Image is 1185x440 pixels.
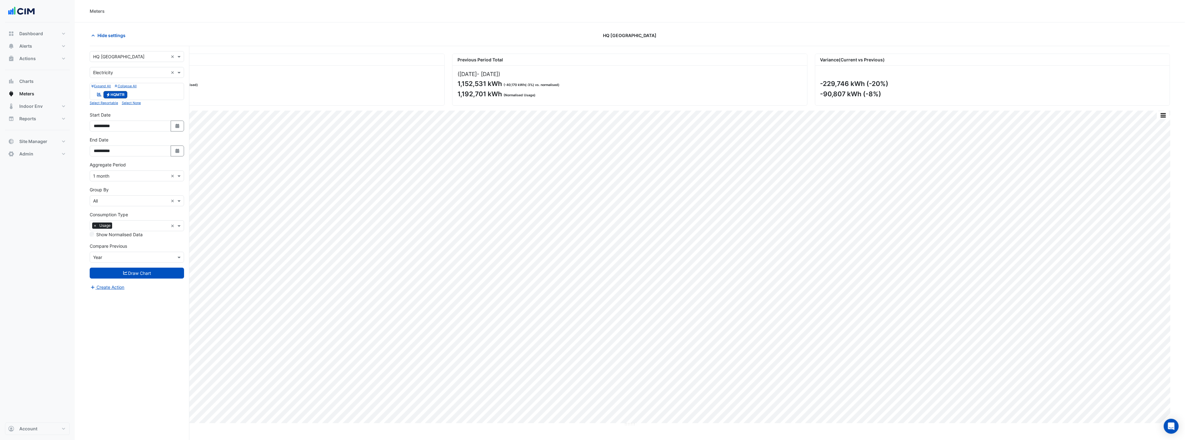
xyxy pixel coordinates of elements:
[457,90,801,98] div: 1,192,701 kWh
[90,30,130,41] button: Hide settings
[90,243,127,249] label: Compare Previous
[19,78,34,84] span: Charts
[19,151,33,157] span: Admin
[91,83,111,89] button: Expand All
[95,90,438,98] div: 1,101,894 kWh
[7,5,36,17] img: Company Logo
[5,40,70,52] button: Alerts
[504,83,559,87] span: ( -40,170 kWh ( -3% ) vs. normalised )
[97,92,102,97] fa-icon: Reportable
[122,101,141,105] small: Select None
[820,90,1164,98] div: -90,807 kWh (-8%)
[90,161,126,168] label: Aggregate Period
[90,54,444,66] div: Current Period Total
[90,112,111,118] label: Start Date
[5,423,70,435] button: Account
[96,231,143,238] label: Show Normalised Data
[97,32,126,39] span: Hide settings
[106,92,111,97] fa-icon: Electricity
[95,80,438,88] div: 922,785 kWh
[5,27,70,40] button: Dashboard
[1157,111,1169,119] button: More Options
[8,116,14,122] app-icon: Reports
[5,135,70,148] button: Site Manager
[175,123,180,129] fa-icon: Select Date
[19,116,36,122] span: Reports
[820,80,1164,88] div: -229,746 kWh (-20%)
[103,91,128,98] span: Main Meter
[90,268,184,279] button: Draw Chart
[5,75,70,88] button: Charts
[5,148,70,160] button: Admin
[8,138,14,145] app-icon: Site Manager
[19,91,34,97] span: Meters
[90,186,109,193] label: Group By
[603,32,656,39] span: HQ [GEOGRAPHIC_DATA]
[19,31,43,37] span: Dashboard
[477,71,498,77] span: - [DATE]
[171,222,176,229] span: Clear
[8,91,14,97] app-icon: Meters
[8,151,14,157] app-icon: Admin
[8,31,14,37] app-icon: Dashboard
[8,55,14,62] app-icon: Actions
[122,100,141,106] button: Select None
[5,52,70,65] button: Actions
[90,8,105,14] div: Meters
[90,211,128,218] label: Consumption Type
[19,103,43,109] span: Indoor Env
[457,71,802,77] div: ([DATE] )
[1164,419,1179,434] div: Open Intercom Messenger
[815,54,1170,66] div: Variance (Current vs Previous)
[171,69,176,76] span: Clear
[5,88,70,100] button: Meters
[19,43,32,49] span: Alerts
[92,222,98,229] span: ×
[171,173,176,179] span: Clear
[8,78,14,84] app-icon: Charts
[8,103,14,109] app-icon: Indoor Env
[90,284,125,291] button: Create Action
[504,93,535,97] span: ( Normalised Usage )
[19,55,36,62] span: Actions
[19,138,47,145] span: Site Manager
[5,112,70,125] button: Reports
[171,53,176,60] span: Clear
[91,84,111,88] small: Expand All
[171,198,176,204] span: Clear
[115,83,136,89] button: Collapse All
[175,148,180,154] fa-icon: Select Date
[457,80,801,88] div: 1,152,531 kWh
[98,222,112,229] span: Usage
[90,136,108,143] label: End Date
[95,71,439,77] div: ([DATE] )
[453,54,807,66] div: Previous Period Total
[8,43,14,49] app-icon: Alerts
[19,426,37,432] span: Account
[5,100,70,112] button: Indoor Env
[90,100,118,106] button: Select Reportable
[90,101,118,105] small: Select Reportable
[115,84,136,88] small: Collapse All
